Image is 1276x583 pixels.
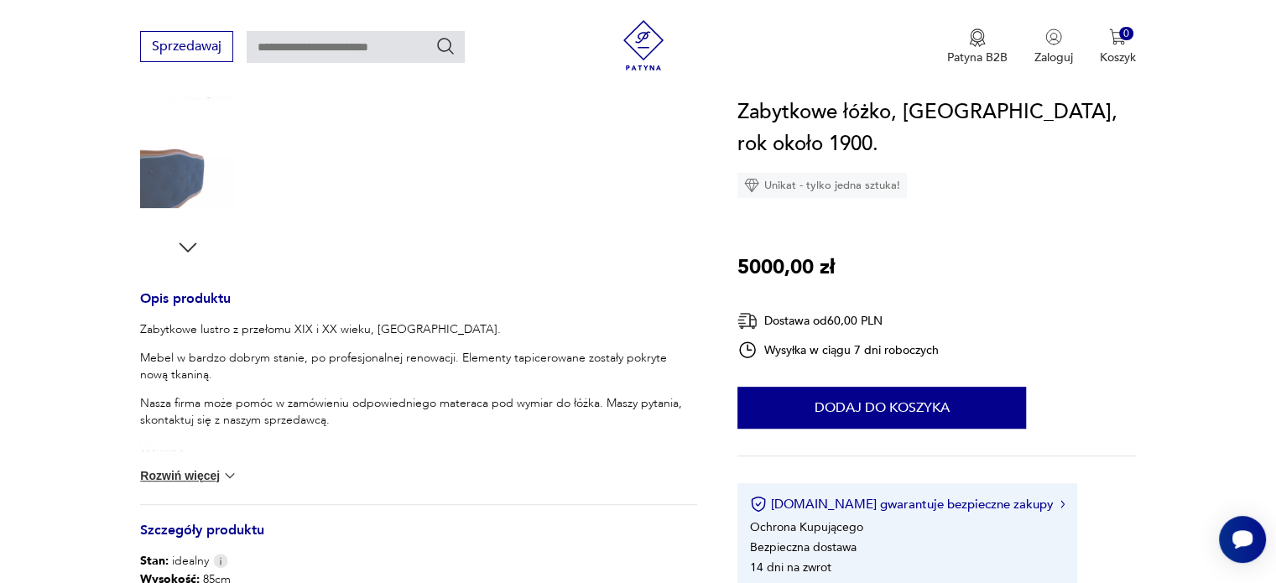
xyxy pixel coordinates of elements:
img: Ikona strzałki w prawo [1060,500,1065,508]
span: idealny [140,553,209,570]
a: Ikona medaluPatyna B2B [947,29,1008,65]
p: Koszyk [1100,49,1136,65]
button: Patyna B2B [947,29,1008,65]
img: Ikonka użytkownika [1045,29,1062,45]
div: Unikat - tylko jedna sztuka! [737,173,907,198]
iframe: Smartsupp widget button [1219,516,1266,563]
a: Sprzedawaj [140,42,233,54]
div: 0 [1119,27,1133,41]
li: Ochrona Kupującego [750,519,863,535]
button: Rozwiń więcej [140,467,237,484]
img: Ikona dostawy [737,310,758,331]
img: Ikona diamentu [744,178,759,193]
img: Ikona medalu [969,29,986,47]
button: Zaloguj [1034,29,1073,65]
img: chevron down [221,467,238,484]
h3: Opis produktu [140,294,697,321]
img: Info icon [213,554,228,568]
button: Sprzedawaj [140,31,233,62]
li: Bezpieczna dostawa [750,539,857,555]
div: Dostawa od 60,00 PLN [737,310,939,331]
button: Dodaj do koszyka [737,387,1026,429]
p: Mebel w bardzo dobrym stanie, po profesjonalnej renowacji. Elementy tapicerowane zostały pokryte ... [140,350,697,383]
p: Wymiary: [140,440,697,457]
h3: Szczegóły produktu [140,525,697,553]
p: 5000,00 zł [737,252,835,284]
li: 14 dni na zwrot [750,560,831,575]
button: [DOMAIN_NAME] gwarantuje bezpieczne zakupy [750,496,1065,513]
div: Wysyłka w ciągu 7 dni roboczych [737,340,939,360]
img: Patyna - sklep z meblami i dekoracjami vintage [618,20,669,70]
p: Patyna B2B [947,49,1008,65]
h1: Zabytkowe łóżko, [GEOGRAPHIC_DATA], rok około 1900. [737,96,1136,160]
img: Zdjęcie produktu Zabytkowe łóżko, Francja, rok około 1900. [140,128,236,224]
b: Stan: [140,553,169,569]
button: 0Koszyk [1100,29,1136,65]
button: Szukaj [435,36,456,56]
p: Nasza firma może pomóc w zamówieniu odpowiedniego materaca pod wymiar do łóżka. Maszy pytania, sk... [140,395,697,429]
p: Zaloguj [1034,49,1073,65]
p: Zabytkowe lustro z przełomu XIX i XX wieku, [GEOGRAPHIC_DATA]. [140,321,697,338]
img: Ikona koszyka [1109,29,1126,45]
img: Ikona certyfikatu [750,496,767,513]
